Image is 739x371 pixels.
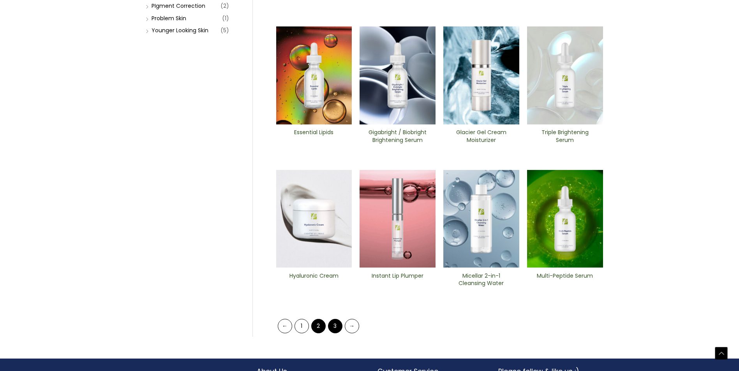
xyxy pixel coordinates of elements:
img: Triple ​Brightening Serum [527,26,603,124]
a: Younger Looking Skin [152,26,208,34]
a: PIgment Correction [152,2,205,10]
span: (1) [222,13,229,24]
a: Multi-Peptide Serum [534,272,596,290]
a: → [345,319,359,333]
img: Essential Lipids [276,26,352,124]
h2: Gigabright / Biobright Brightening Serum​ [366,129,429,143]
a: Essential Lipids [282,129,345,146]
a: Instant Lip Plumper [366,272,429,290]
h2: Essential Lipids [282,129,345,143]
nav: Product Pagination [276,318,603,337]
h2: Micellar 2-in-1 Cleansing Water [450,272,513,287]
h2: Instant Lip Plumper [366,272,429,287]
span: Page 2 [311,319,326,333]
img: Glacier Gel Moisturizer [443,26,519,124]
a: Hyaluronic Cream [282,272,345,290]
a: Micellar 2-in-1 Cleansing Water [450,272,513,290]
a: Glacier Gel Cream Moisturizer [450,129,513,146]
span: (2) [220,0,229,11]
a: Gigabright / Biobright Brightening Serum​ [366,129,429,146]
img: Hyaluronic Cream [276,170,352,268]
img: Gigabright / Biobright Brightening Serum​ [360,26,436,124]
h2: Glacier Gel Cream Moisturizer [450,129,513,143]
a: Problem Skin [152,14,186,22]
a: Page 1 [295,319,309,333]
img: Micellar 2-in-1 Cleansing Water [443,170,519,268]
img: Instant Lip Plumper [360,170,436,268]
h2: Hyaluronic Cream [282,272,345,287]
img: Multi-Peptide ​Serum [527,170,603,268]
a: ← [278,319,292,333]
h2: Multi-Peptide Serum [534,272,596,287]
span: (5) [220,25,229,36]
h2: Triple ​Brightening Serum [534,129,596,143]
a: Triple ​Brightening Serum [534,129,596,146]
a: Page 3 [328,319,342,333]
